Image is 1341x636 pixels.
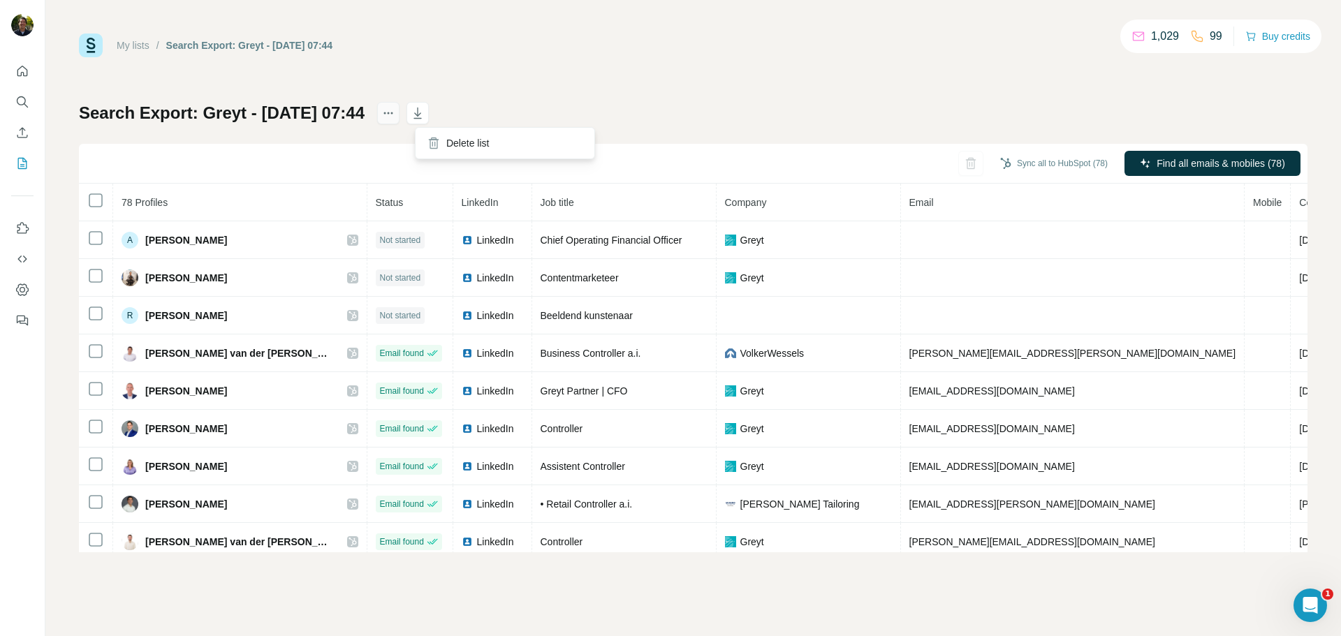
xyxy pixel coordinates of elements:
span: Greyt [740,233,764,247]
span: LinkedIn [462,197,499,208]
span: [PERSON_NAME] [145,233,227,247]
span: Email [909,197,934,208]
span: [PERSON_NAME] [145,384,227,398]
span: Assistent Controller [541,461,625,472]
iframe: Intercom live chat [1294,589,1327,622]
span: Email found [380,422,424,435]
button: Use Surfe API [11,246,34,272]
span: Not started [380,234,421,246]
img: company-logo [725,272,736,283]
button: Dashboard [11,277,34,302]
span: Greyt [740,271,764,285]
img: LinkedIn logo [462,536,473,547]
button: Buy credits [1245,27,1310,46]
img: Avatar [122,533,138,550]
span: Company [725,197,767,208]
button: Search [11,89,34,114]
img: company-logo [725,536,736,547]
span: Job title [541,197,574,208]
div: R [122,307,138,324]
span: Not started [380,309,421,322]
p: 1,029 [1151,28,1179,45]
img: Avatar [122,458,138,475]
button: Quick start [11,59,34,84]
img: LinkedIn logo [462,498,473,510]
span: [PERSON_NAME] [145,271,227,285]
img: LinkedIn logo [462,385,473,397]
span: Contentmarketeer [541,272,619,283]
img: company-logo [725,348,736,359]
img: LinkedIn logo [462,348,473,359]
span: Controller [541,423,583,434]
span: Beeldend kunstenaar [541,310,633,321]
button: Use Surfe on LinkedIn [11,216,34,241]
button: Sync all to HubSpot (78) [990,153,1117,174]
span: Email found [380,347,424,360]
span: LinkedIn [477,497,514,511]
span: [EMAIL_ADDRESS][DOMAIN_NAME] [909,461,1075,472]
h1: Search Export: Greyt - [DATE] 07:44 [79,102,365,124]
span: [EMAIL_ADDRESS][DOMAIN_NAME] [909,423,1075,434]
span: LinkedIn [477,309,514,323]
button: actions [377,102,400,124]
img: LinkedIn logo [462,461,473,472]
button: Enrich CSV [11,120,34,145]
span: [PERSON_NAME] van der [PERSON_NAME] [145,346,333,360]
span: LinkedIn [477,271,514,285]
div: Delete list [418,131,592,156]
span: VolkerWessels [740,346,805,360]
span: [EMAIL_ADDRESS][DOMAIN_NAME] [909,385,1075,397]
span: Not started [380,272,421,284]
span: [PERSON_NAME][EMAIL_ADDRESS][DOMAIN_NAME] [909,536,1155,547]
span: [PERSON_NAME] van der [PERSON_NAME] [145,535,333,549]
a: My lists [117,40,149,51]
span: 78 Profiles [122,197,168,208]
img: company-logo [725,498,736,510]
button: Find all emails & mobiles (78) [1124,151,1300,176]
span: LinkedIn [477,535,514,549]
img: company-logo [725,423,736,434]
span: Find all emails & mobiles (78) [1157,156,1285,170]
span: [PERSON_NAME] [145,309,227,323]
img: Surfe Logo [79,34,103,57]
p: 99 [1210,28,1222,45]
span: 1 [1322,589,1333,600]
div: A [122,232,138,249]
button: Feedback [11,308,34,333]
span: Greyt [740,535,764,549]
span: Email found [380,460,424,473]
img: Avatar [11,14,34,36]
span: Email found [380,498,424,510]
img: Avatar [122,420,138,437]
span: LinkedIn [477,384,514,398]
span: • Retail Controller a.i. [541,498,633,510]
span: Email found [380,385,424,397]
span: [EMAIL_ADDRESS][PERSON_NAME][DOMAIN_NAME] [909,498,1155,510]
img: LinkedIn logo [462,423,473,434]
img: company-logo [725,461,736,472]
div: Search Export: Greyt - [DATE] 07:44 [166,38,333,52]
span: Email found [380,535,424,548]
img: Avatar [122,496,138,512]
span: [PERSON_NAME] [145,422,227,436]
span: Greyt [740,422,764,436]
img: LinkedIn logo [462,235,473,246]
span: Status [376,197,404,208]
span: LinkedIn [477,422,514,436]
span: [PERSON_NAME][EMAIL_ADDRESS][PERSON_NAME][DOMAIN_NAME] [909,348,1236,359]
span: [PERSON_NAME] Tailoring [740,497,860,511]
span: [PERSON_NAME] [145,497,227,511]
span: Greyt [740,384,764,398]
li: / [156,38,159,52]
span: Business Controller a.i. [541,348,641,359]
button: My lists [11,151,34,176]
span: LinkedIn [477,233,514,247]
span: LinkedIn [477,346,514,360]
img: company-logo [725,235,736,246]
img: LinkedIn logo [462,272,473,283]
img: LinkedIn logo [462,310,473,321]
span: Greyt Partner | CFO [541,385,628,397]
img: Avatar [122,345,138,362]
span: Controller [541,536,583,547]
img: Avatar [122,269,138,286]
